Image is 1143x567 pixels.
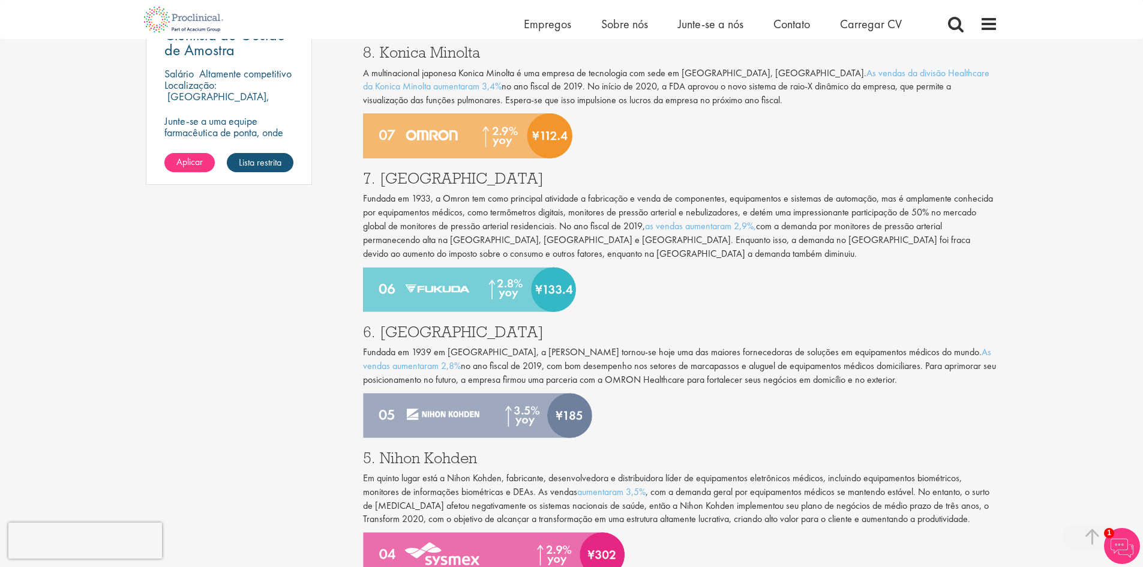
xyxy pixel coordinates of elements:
a: aumentaram 3,5% [577,485,646,498]
font: [GEOGRAPHIC_DATA], [GEOGRAPHIC_DATA] [164,89,269,115]
a: Contato [773,16,810,32]
a: as vendas aumentaram 2,9%, [645,220,756,232]
img: Chatbot [1104,528,1140,564]
font: Localização: [164,78,217,92]
font: no ano fiscal de 2019, com bom desempenho nos setores de marcapassos e aluguel de equipamentos mé... [363,359,996,386]
font: 1 [1107,529,1111,537]
font: monitores de pressão arterial e nebulizadores, e detém uma impressionante participação de 50% no ... [363,206,976,232]
font: Aplicar [176,155,203,168]
font: 5. Nihon Kohden [363,448,477,467]
a: Carregar CV [840,16,902,32]
font: , com a demanda geral por equipamentos médicos se mantendo estável. No entanto, o surto de [MEDIC... [363,485,989,526]
a: As vendas aumentaram 2,8% [363,346,991,372]
a: Empregos [524,16,571,32]
font: 7. [GEOGRAPHIC_DATA] [363,168,544,188]
font: A multinacional japonesa Konica Minolta é uma empresa de tecnologia com sede em [GEOGRAPHIC_DATA]... [363,67,866,79]
font: no ano fiscal de 2019. No início de 2020, a FDA aprovou o novo sistema de raio-X dinâmico da empr... [363,80,951,106]
a: Junte-se a nós [678,16,743,32]
font: Altamente competitivo [199,67,292,80]
font: 8. Konica Minolta [363,42,480,62]
a: Lista restrita [227,153,293,172]
iframe: reCAPTCHA [8,523,162,559]
font: com a demanda por monitores de pressão arterial permanecendo alta na [GEOGRAPHIC_DATA], [GEOGRAPH... [363,220,970,260]
font: Cientista de Gestão de Amostra [164,25,286,60]
font: Em quinto lugar está a Nihon Kohden, fabricante, desenvolvedora e distribuidora líder de equipame... [363,472,962,498]
font: Fundada em 1939 em [GEOGRAPHIC_DATA], a [PERSON_NAME] tornou-se hoje uma das maiores fornecedoras... [363,346,982,358]
font: Lista restrita [239,156,281,169]
a: As vendas da divisão Healthcare da Konica Minolta aumentaram 3,4% [363,67,989,93]
a: Cientista de Gestão de Amostra [164,28,294,58]
a: Aplicar [164,153,215,172]
font: 6. [GEOGRAPHIC_DATA] [363,322,544,341]
font: Salário [164,67,194,80]
font: Fundada em 1933, a Omron tem como principal atividade a fabricação e venda de componentes, equipa... [363,192,993,218]
a: Sobre nós [601,16,648,32]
